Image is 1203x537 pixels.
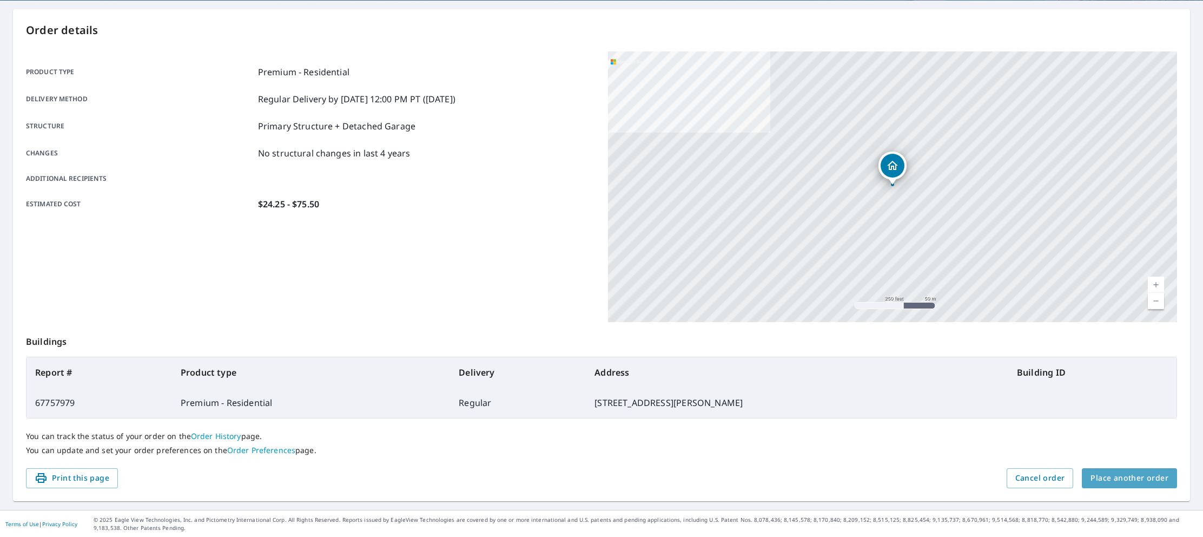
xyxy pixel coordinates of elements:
[1090,471,1168,485] span: Place another order
[586,388,1008,418] td: [STREET_ADDRESS][PERSON_NAME]
[35,471,109,485] span: Print this page
[1082,468,1177,488] button: Place another order
[191,431,241,441] a: Order History
[172,388,450,418] td: Premium - Residential
[258,120,415,133] p: Primary Structure + Detached Garage
[26,431,1177,441] p: You can track the status of your order on the page.
[26,446,1177,455] p: You can update and set your order preferences on the page.
[26,468,118,488] button: Print this page
[1008,357,1176,388] th: Building ID
[26,147,254,160] p: Changes
[26,120,254,133] p: Structure
[1148,277,1164,293] a: Current Level 17, Zoom In
[1015,471,1065,485] span: Cancel order
[26,66,254,78] p: Product type
[450,357,586,388] th: Delivery
[5,520,39,528] a: Terms of Use
[27,357,172,388] th: Report #
[26,93,254,106] p: Delivery method
[258,147,411,160] p: No structural changes in last 4 years
[227,445,295,455] a: Order Preferences
[258,198,319,211] p: $24.25 - $75.50
[42,520,77,528] a: Privacy Policy
[26,322,1177,357] p: Buildings
[450,388,586,418] td: Regular
[26,22,1177,38] p: Order details
[27,388,172,418] td: 67757979
[878,152,907,185] div: Dropped pin, building 1, Residential property, 5589 State Route 28n Newcomb, NY 12852
[258,66,349,78] p: Premium - Residential
[26,174,254,184] p: Additional recipients
[258,93,455,106] p: Regular Delivery by [DATE] 12:00 PM PT ([DATE])
[1148,293,1164,309] a: Current Level 17, Zoom Out
[5,521,77,527] p: |
[1007,468,1074,488] button: Cancel order
[586,357,1008,388] th: Address
[172,357,450,388] th: Product type
[26,198,254,211] p: Estimated cost
[94,516,1198,532] p: © 2025 Eagle View Technologies, Inc. and Pictometry International Corp. All Rights Reserved. Repo...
